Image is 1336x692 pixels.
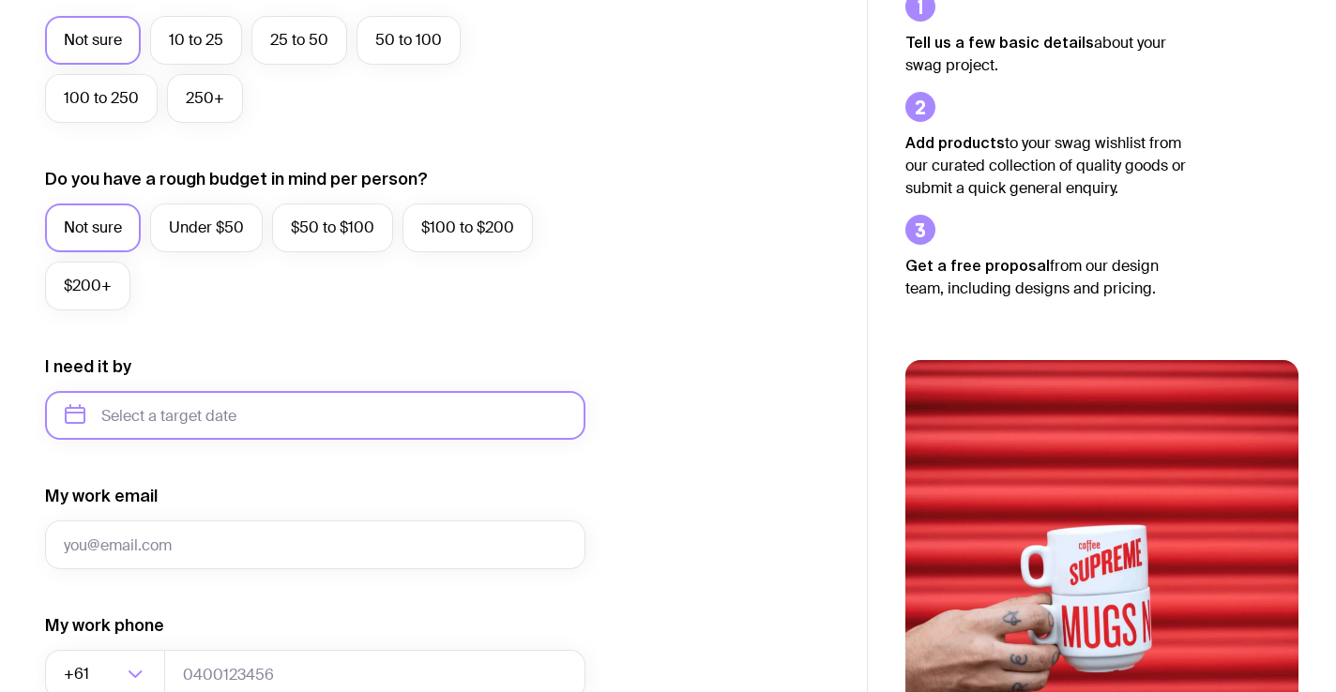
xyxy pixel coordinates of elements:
label: My work email [45,485,158,507]
label: 10 to 25 [150,16,242,65]
label: 100 to 250 [45,74,158,123]
label: My work phone [45,614,164,637]
label: I need it by [45,355,131,378]
label: $100 to $200 [402,203,533,252]
p: about your swag project. [905,31,1187,77]
label: Not sure [45,203,141,252]
label: Under $50 [150,203,263,252]
label: Do you have a rough budget in mind per person? [45,168,428,190]
strong: Add products [905,134,1005,151]
p: to your swag wishlist from our curated collection of quality goods or submit a quick general enqu... [905,131,1187,200]
input: you@email.com [45,520,585,569]
label: 50 to 100 [357,16,461,65]
strong: Get a free proposal [905,257,1050,274]
strong: Tell us a few basic details [905,34,1094,51]
label: $50 to $100 [272,203,393,252]
label: $200+ [45,262,130,310]
label: 250+ [167,74,243,123]
label: 25 to 50 [251,16,347,65]
p: from our design team, including designs and pricing. [905,254,1187,300]
label: Not sure [45,16,141,65]
input: Select a target date [45,391,585,440]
